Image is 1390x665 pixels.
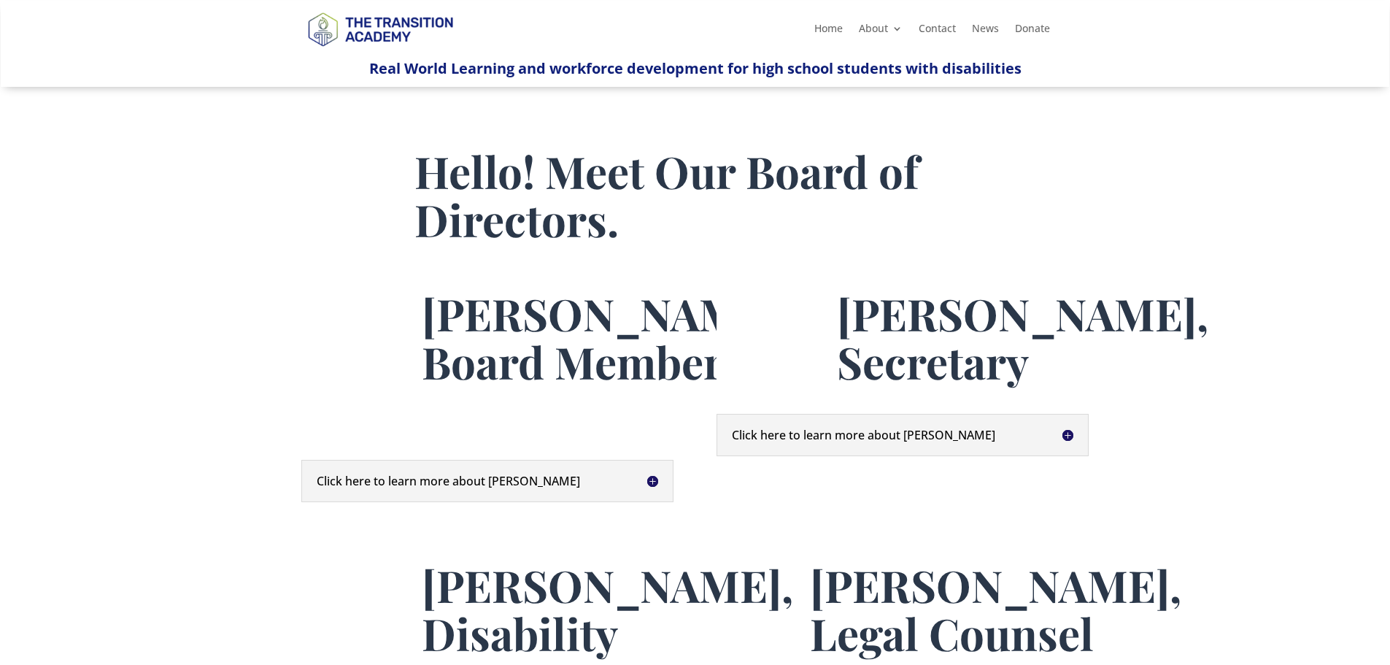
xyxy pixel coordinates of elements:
[810,556,1181,662] span: [PERSON_NAME], Legal Counsel
[837,284,1208,391] span: [PERSON_NAME], Secretary
[317,475,658,487] h5: Click here to learn more about [PERSON_NAME]
[972,23,999,39] a: News
[859,23,903,39] a: About
[814,23,843,39] a: Home
[301,44,459,58] a: Logo-Noticias
[1015,23,1050,39] a: Donate
[414,142,919,248] span: Hello! Meet Our Board of Directors.
[301,3,459,55] img: TTA Brand_TTA Primary Logo_Horizontal_Light BG
[919,23,956,39] a: Contact
[732,429,1073,441] h5: Click here to learn more about [PERSON_NAME]
[422,284,793,391] span: [PERSON_NAME], Board Member
[369,58,1022,78] span: Real World Learning and workforce development for high school students with disabilities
